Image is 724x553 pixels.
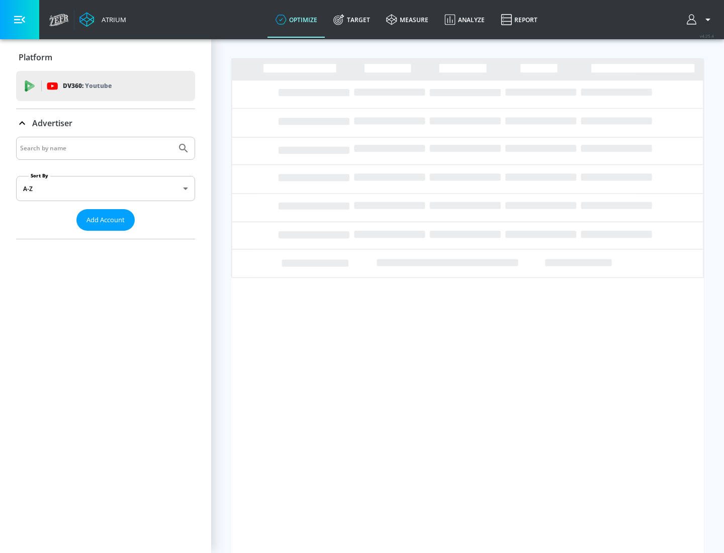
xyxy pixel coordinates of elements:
a: measure [378,2,436,38]
div: Advertiser [16,109,195,137]
span: Add Account [86,214,125,226]
input: Search by name [20,142,172,155]
button: Add Account [76,209,135,231]
span: v 4.25.4 [700,33,714,39]
p: Platform [19,52,52,63]
div: A-Z [16,176,195,201]
a: Analyze [436,2,493,38]
div: Platform [16,43,195,71]
p: DV360: [63,80,112,91]
p: Youtube [85,80,112,91]
nav: list of Advertiser [16,231,195,239]
p: Advertiser [32,118,72,129]
div: DV360: Youtube [16,71,195,101]
a: Atrium [79,12,126,27]
a: Target [325,2,378,38]
a: Report [493,2,546,38]
div: Advertiser [16,137,195,239]
a: optimize [267,2,325,38]
div: Atrium [98,15,126,24]
label: Sort By [29,172,50,179]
